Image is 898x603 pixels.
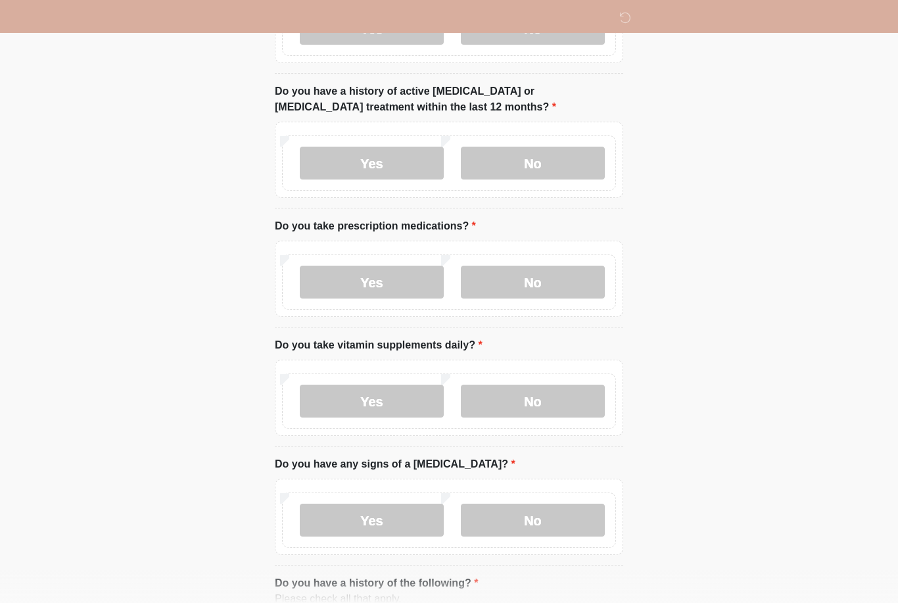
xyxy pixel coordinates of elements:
[461,504,605,537] label: No
[275,84,623,115] label: Do you have a history of active [MEDICAL_DATA] or [MEDICAL_DATA] treatment within the last 12 mon...
[461,266,605,299] label: No
[275,218,476,234] label: Do you take prescription medications?
[275,456,515,472] label: Do you have any signs of a [MEDICAL_DATA]?
[300,504,444,537] label: Yes
[461,385,605,418] label: No
[300,266,444,299] label: Yes
[300,385,444,418] label: Yes
[461,147,605,180] label: No
[275,575,478,591] label: Do you have a history of the following?
[275,337,483,353] label: Do you take vitamin supplements daily?
[262,10,279,26] img: DM Wellness & Aesthetics Logo
[300,147,444,180] label: Yes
